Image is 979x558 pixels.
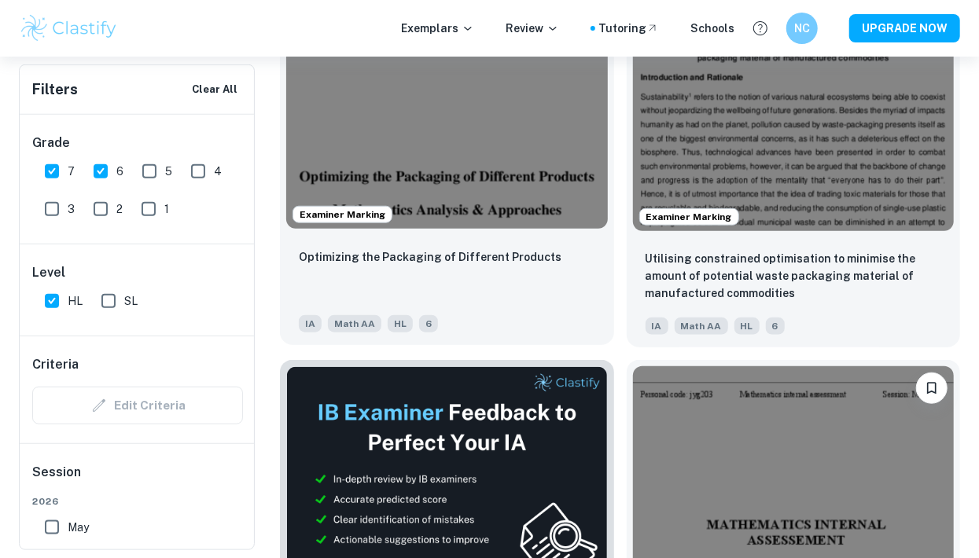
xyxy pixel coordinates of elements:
[214,163,222,180] span: 4
[32,134,243,152] h6: Grade
[68,292,83,310] span: HL
[68,200,75,218] span: 3
[640,210,738,224] span: Examiner Marking
[646,250,942,302] p: Utilising constrained optimisation to minimise the amount of potential waste packaging material o...
[116,163,123,180] span: 6
[68,519,89,536] span: May
[401,20,474,37] p: Exemplars
[124,292,138,310] span: SL
[734,318,760,335] span: HL
[116,200,123,218] span: 2
[165,163,172,180] span: 5
[32,387,243,424] div: Criteria filters are unavailable when searching by topic
[32,494,243,508] span: 2026
[690,20,734,37] a: Schools
[299,315,322,332] span: IA
[646,318,668,335] span: IA
[19,13,119,44] img: Clastify logo
[506,20,559,37] p: Review
[32,355,79,374] h6: Criteria
[293,207,392,222] span: Examiner Marking
[328,315,381,332] span: Math AA
[388,315,413,332] span: HL
[598,20,659,37] a: Tutoring
[68,163,75,180] span: 7
[164,200,169,218] span: 1
[849,14,960,42] button: UPGRADE NOW
[32,463,243,494] h6: Session
[916,373,948,404] button: Bookmark
[419,315,438,332] span: 6
[188,78,241,101] button: Clear All
[299,248,561,266] p: Optimizing the Packaging of Different Products
[32,263,243,282] h6: Level
[32,79,78,101] h6: Filters
[747,15,774,42] button: Help and Feedback
[766,318,785,335] span: 6
[675,318,728,335] span: Math AA
[793,20,812,37] h6: NC
[786,13,818,44] button: NC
